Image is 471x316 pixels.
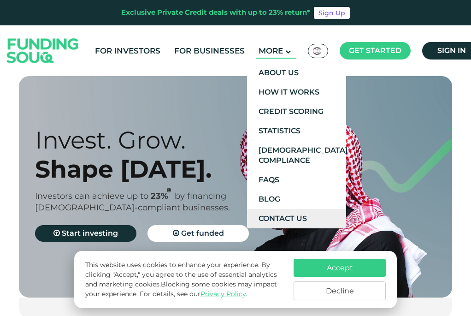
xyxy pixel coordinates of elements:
img: SA Flag [313,47,321,55]
a: Get funded [147,225,249,242]
a: [DEMOGRAPHIC_DATA] Compliance [247,141,346,170]
a: Contact Us [247,209,346,228]
span: Investors can achieve up to [35,191,148,201]
a: For Investors [93,43,163,59]
span: Get started [349,46,401,55]
span: Get funded [181,229,224,238]
span: Sign in [437,46,466,55]
button: Decline [294,281,386,300]
span: 23% [151,191,175,201]
a: Credit Scoring [247,102,346,121]
a: Blog [247,190,346,209]
span: Blocking some cookies may impact your experience. [85,280,277,298]
div: Invest. Grow. [35,125,314,155]
a: For Businesses [172,43,247,59]
a: About Us [247,63,346,83]
a: How It Works [247,83,346,102]
span: For details, see our . [140,290,247,298]
i: 23% IRR (expected) ~ 15% Net yield (expected) [167,188,171,193]
a: Statistics [247,121,346,141]
a: Privacy Policy [200,290,246,298]
span: by financing [DEMOGRAPHIC_DATA]-compliant businesses. [35,191,230,213]
p: This website uses cookies to enhance your experience. By clicking "Accept," you agree to the use ... [85,260,284,299]
button: Accept [294,259,386,277]
div: Shape [DATE]. [35,155,314,184]
a: Start investing [35,225,136,242]
span: More [259,46,283,55]
a: FAQs [247,170,346,190]
a: Sign Up [314,7,350,19]
span: Start investing [62,229,118,238]
div: Exclusive Private Credit deals with up to 23% return* [121,7,310,18]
